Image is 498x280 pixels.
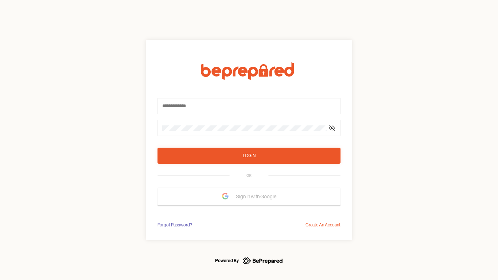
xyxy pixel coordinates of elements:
div: OR [246,173,252,179]
div: Create An Account [306,221,341,229]
div: Login [243,152,256,159]
span: Sign In with Google [236,190,280,203]
div: Forgot Password? [157,221,192,229]
button: Sign In with Google [157,188,341,205]
button: Login [157,148,341,164]
div: Powered By [215,256,239,265]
